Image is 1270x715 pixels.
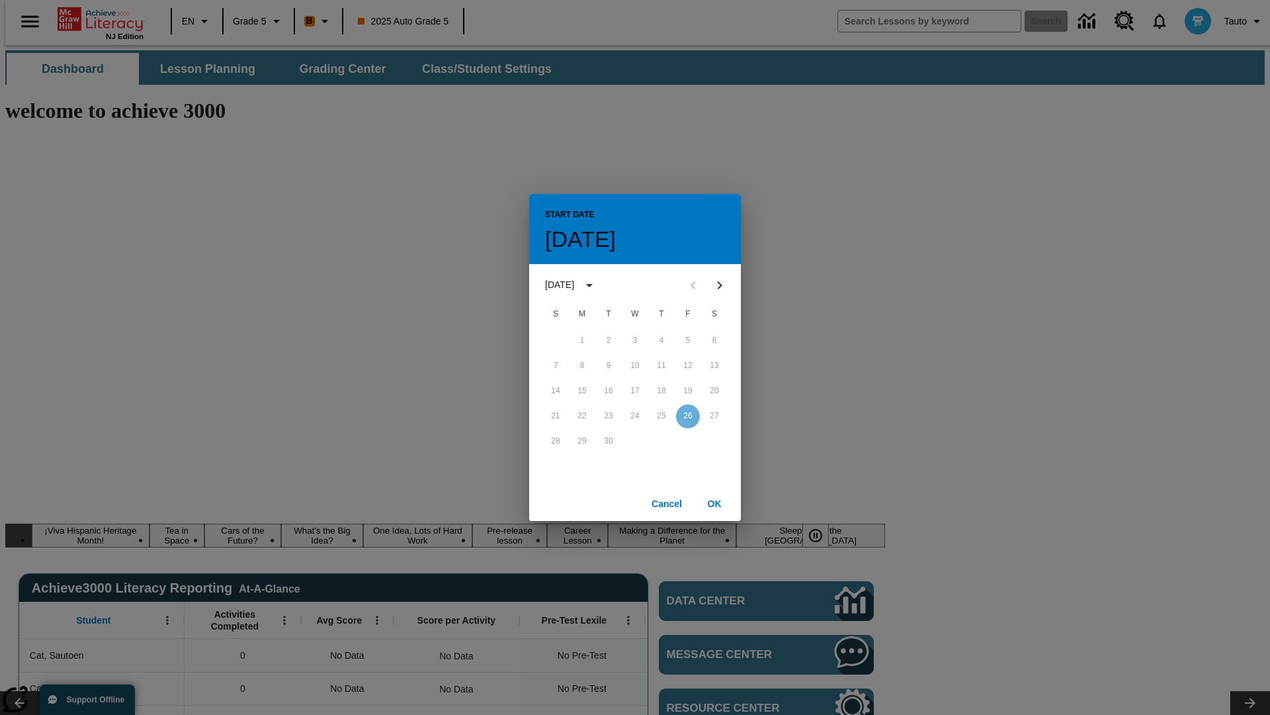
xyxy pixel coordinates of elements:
[646,492,688,516] button: Cancel
[578,274,601,297] button: calendar view is open, switch to year view
[623,301,647,328] span: Wednesday
[676,301,700,328] span: Friday
[544,301,568,328] span: Sunday
[545,205,594,226] span: Start Date
[706,272,733,299] button: Next month
[570,301,594,328] span: Monday
[650,301,673,328] span: Thursday
[693,492,736,516] button: OK
[545,226,616,254] h4: [DATE]
[545,278,574,292] div: [DATE]
[597,301,620,328] span: Tuesday
[702,301,726,328] span: Saturday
